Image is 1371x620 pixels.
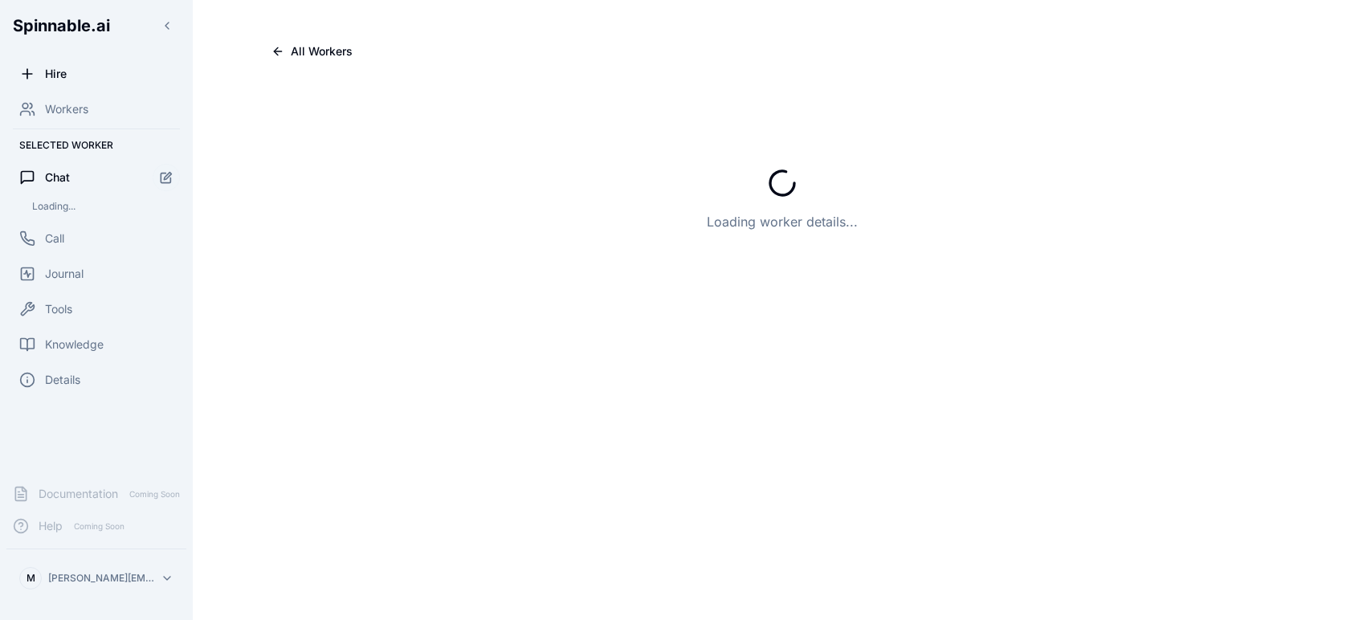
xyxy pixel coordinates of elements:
[124,487,185,502] span: Coming Soon
[45,230,64,247] span: Call
[45,372,80,388] span: Details
[39,518,63,534] span: Help
[45,266,84,282] span: Journal
[26,197,180,216] div: Loading...
[13,16,110,35] span: Spinnable
[45,169,70,186] span: Chat
[45,337,104,353] span: Knowledge
[27,572,35,585] span: M
[91,16,110,35] span: .ai
[707,212,858,231] p: Loading worker details...
[6,133,186,158] div: Selected Worker
[39,486,118,502] span: Documentation
[45,101,88,117] span: Workers
[45,66,67,82] span: Hire
[13,562,180,594] button: M[PERSON_NAME][EMAIL_ADDRESS][DOMAIN_NAME]
[259,39,365,64] button: All Workers
[69,519,129,534] span: Coming Soon
[153,164,180,191] button: Start new chat
[45,301,72,317] span: Tools
[48,572,154,585] p: [PERSON_NAME][EMAIL_ADDRESS][DOMAIN_NAME]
